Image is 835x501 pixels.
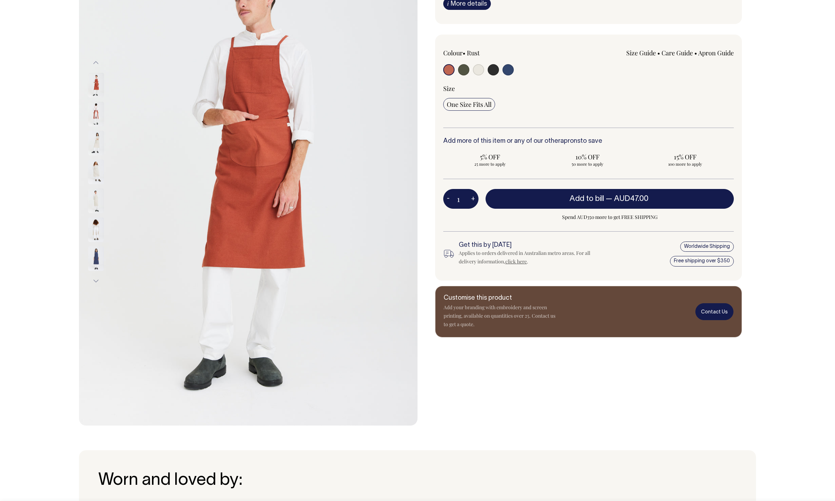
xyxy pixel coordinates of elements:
[443,98,495,111] input: One Size Fits All
[88,73,104,98] img: rust
[642,153,728,161] span: 15% OFF
[694,49,697,57] span: •
[88,246,104,271] img: indigo
[91,55,101,71] button: Previous
[606,195,650,202] span: —
[695,303,733,320] a: Contact Us
[444,303,556,329] p: Add your branding with embroidery and screen printing, available on quantities over 25. Contact u...
[447,161,533,167] span: 25 more to apply
[88,189,104,213] img: natural
[544,153,631,161] span: 10% OFF
[88,160,104,184] img: natural
[626,49,656,57] a: Size Guide
[91,273,101,289] button: Next
[569,195,604,202] span: Add to bill
[443,84,734,93] div: Size
[98,471,737,490] h3: Worn and loved by:
[467,49,480,57] label: Rust
[443,192,453,206] button: -
[662,49,693,57] a: Care Guide
[614,195,648,202] span: AUD47.00
[444,295,556,302] h6: Customise this product
[459,242,602,249] h6: Get this by [DATE]
[657,49,660,57] span: •
[698,49,734,57] a: Apron Guide
[88,102,104,127] img: rust
[447,153,533,161] span: 5% OFF
[638,151,732,169] input: 15% OFF 100 more to apply
[486,213,734,221] span: Spend AUD350 more to get FREE SHIPPING
[544,161,631,167] span: 50 more to apply
[541,151,634,169] input: 10% OFF 50 more to apply
[447,100,492,109] span: One Size Fits All
[443,49,560,57] div: Colour
[463,49,465,57] span: •
[88,218,104,242] img: natural
[505,258,527,265] a: click here
[468,192,479,206] button: +
[642,161,728,167] span: 100 more to apply
[443,138,734,145] h6: Add more of this item or any of our other to save
[486,189,734,209] button: Add to bill —AUD47.00
[88,131,104,155] img: natural
[459,249,602,266] div: Applies to orders delivered in Australian metro areas. For all delivery information, .
[560,138,580,144] a: aprons
[443,151,537,169] input: 5% OFF 25 more to apply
